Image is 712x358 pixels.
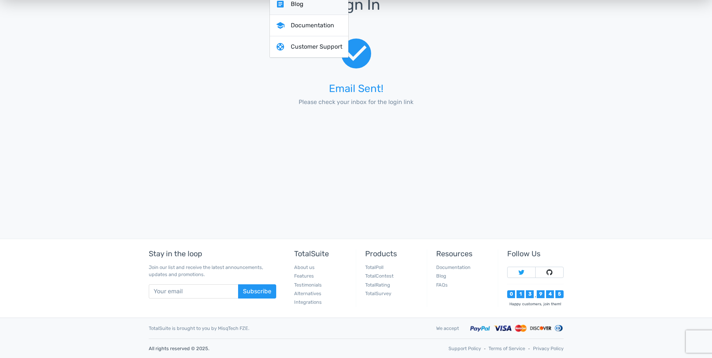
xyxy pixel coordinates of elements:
div: TotalSuite is brought to you by MisqTech FZE. [143,325,431,332]
h5: Resources [436,250,492,258]
span: check_circle [338,34,374,74]
a: About us [294,264,315,270]
h5: Products [365,250,421,258]
h5: Stay in the loop [149,250,276,258]
img: Accepted payment methods [470,324,564,333]
h3: Email Sent! [283,83,429,95]
a: Features [294,273,314,279]
div: 1 [517,290,524,298]
div: Happy customers, join them! [507,301,563,307]
div: 3 [526,290,534,298]
a: Documentation [436,264,471,270]
a: Alternatives [294,291,321,296]
img: Follow TotalSuite on Github [546,269,552,275]
a: TotalRating [365,282,390,288]
img: Follow TotalSuite on Twitter [518,269,524,275]
h5: TotalSuite [294,250,350,258]
a: TotalSurvey [365,291,391,296]
a: FAQs [436,282,448,288]
div: 0 [507,290,515,298]
a: Support Policy [449,345,481,352]
a: Privacy Policy [533,345,564,352]
span: school [276,21,285,30]
div: 4 [546,290,554,298]
a: Blog [436,273,446,279]
a: supportCustomer Support [270,36,348,58]
input: Your email [149,284,238,299]
span: support [276,42,285,51]
p: Please check your inbox for the login link [283,98,429,107]
p: All rights reserved © 2025. [149,345,351,352]
div: 9 [537,290,545,298]
a: TotalContest [365,273,394,279]
a: Integrations [294,299,322,305]
a: schoolDocumentation [270,15,348,36]
p: Join our list and receive the latest announcements, updates and promotions. [149,264,276,278]
a: Testimonials [294,282,322,288]
div: We accept [431,325,465,332]
h5: Follow Us [507,250,563,258]
span: ‐ [484,345,486,352]
a: TotalPoll [365,264,383,270]
a: Terms of Service [488,345,525,352]
button: Subscribe [238,284,276,299]
div: , [534,293,537,298]
span: ‐ [528,345,530,352]
div: 5 [555,290,563,298]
